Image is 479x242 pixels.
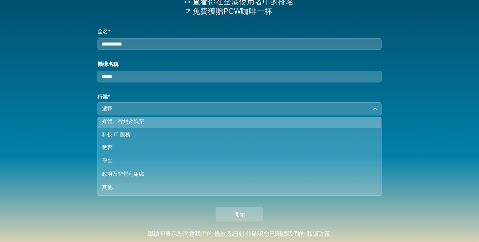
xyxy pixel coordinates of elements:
label: 機構名稱 [97,60,381,68]
div: 媒體、行銷及娛樂 [102,117,369,125]
div: 科技 IT 服務 [102,131,369,138]
div: 選擇 [102,105,367,113]
ul: 選擇 [97,117,381,196]
div: 政府及非營利組織 [102,170,369,178]
div: 繼續即表示您同意我們的 並確認您已閱讀我們的 . [147,231,332,238]
div: 教育 [102,144,369,152]
div: 學生 [102,157,369,165]
a: 私隱政策 [306,231,330,237]
p: 免費獲贈PCW咖啡一杯 [193,7,294,16]
button: 選擇 [97,102,381,115]
button: 開始 [216,207,263,222]
div: 其他 [102,183,369,191]
span: 開始 [234,210,245,218]
a: 條款及細則 [214,231,244,237]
